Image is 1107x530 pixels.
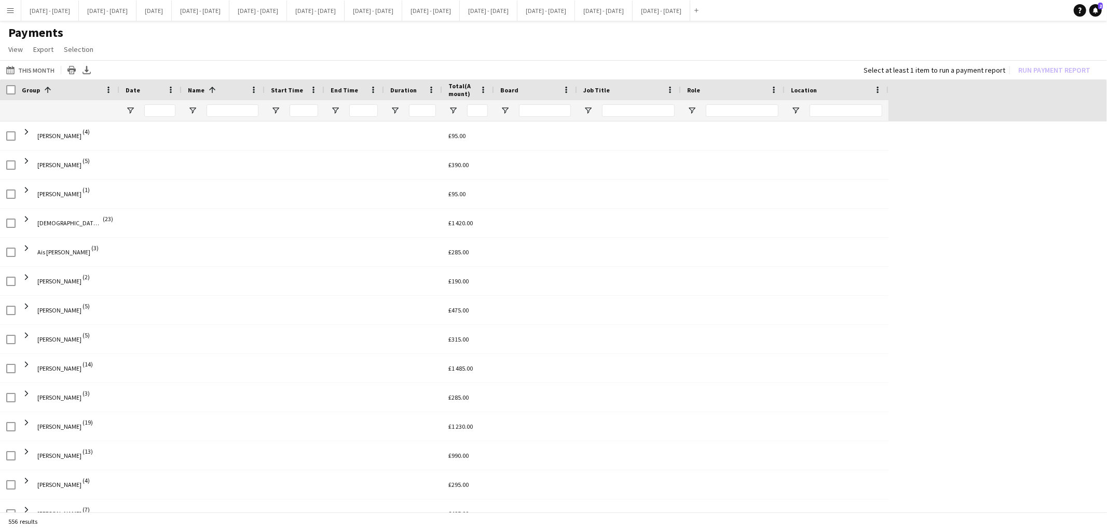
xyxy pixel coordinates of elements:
[517,1,575,21] button: [DATE] - [DATE]
[37,423,81,430] span: [PERSON_NAME]
[448,277,469,285] span: £190.00
[287,1,345,21] button: [DATE] - [DATE]
[331,106,340,115] button: Open Filter Menu
[83,470,90,491] span: (4)
[271,86,303,94] span: Start Time
[500,86,518,94] span: Board
[80,64,93,76] app-action-btn: Export XLSX
[402,1,460,21] button: [DATE] - [DATE]
[83,325,90,345] span: (5)
[448,248,469,256] span: £285.00
[448,132,466,140] span: £95.00
[83,180,90,200] span: (1)
[448,510,469,518] span: £495.00
[583,86,610,94] span: Job Title
[65,64,78,76] app-action-btn: Print
[229,1,287,21] button: [DATE] - [DATE]
[519,104,571,117] input: Board Filter Input
[172,1,229,21] button: [DATE] - [DATE]
[144,104,175,117] input: Date Filter Input
[448,82,475,98] span: Total(Amount)
[1089,4,1102,17] a: 2
[448,335,469,343] span: £315.00
[575,1,633,21] button: [DATE] - [DATE]
[83,296,90,316] span: (5)
[633,1,690,21] button: [DATE] - [DATE]
[83,151,90,171] span: (5)
[37,248,90,256] span: Ais [PERSON_NAME]
[37,452,81,459] span: [PERSON_NAME]
[22,86,40,94] span: Group
[91,238,99,258] span: (3)
[83,383,90,403] span: (3)
[188,86,204,94] span: Name
[331,86,358,94] span: End Time
[83,354,93,374] span: (14)
[136,1,172,21] button: [DATE]
[500,106,510,115] button: Open Filter Menu
[448,393,469,401] span: £285.00
[83,412,93,432] span: (19)
[791,86,817,94] span: Location
[37,510,81,518] span: [PERSON_NAME]
[4,43,27,56] a: View
[29,43,58,56] a: Export
[8,45,23,54] span: View
[4,64,57,76] button: This Month
[188,106,197,115] button: Open Filter Menu
[271,106,280,115] button: Open Filter Menu
[79,1,136,21] button: [DATE] - [DATE]
[21,1,79,21] button: [DATE] - [DATE]
[83,121,90,142] span: (4)
[390,106,400,115] button: Open Filter Menu
[37,306,81,314] span: [PERSON_NAME]
[791,106,800,115] button: Open Filter Menu
[687,86,700,94] span: Role
[33,45,53,54] span: Export
[37,364,81,372] span: [PERSON_NAME]
[126,106,135,115] button: Open Filter Menu
[60,43,98,56] a: Selection
[290,104,318,117] input: Start Time Filter Input
[390,86,417,94] span: Duration
[83,441,93,461] span: (13)
[448,306,469,314] span: £475.00
[448,190,466,198] span: £95.00
[37,277,81,285] span: [PERSON_NAME]
[37,335,81,343] span: [PERSON_NAME]
[1098,3,1103,9] span: 2
[448,481,469,488] span: £295.00
[583,106,593,115] button: Open Filter Menu
[448,364,473,372] span: £1 485.00
[460,1,517,21] button: [DATE] - [DATE]
[37,190,81,198] span: [PERSON_NAME]
[706,104,778,117] input: Role Filter Input
[37,219,143,227] span: [DEMOGRAPHIC_DATA][PERSON_NAME]
[448,423,473,430] span: £1 230.00
[207,104,258,117] input: Name Filter Input
[602,104,675,117] input: Job Title Filter Input
[448,106,458,115] button: Open Filter Menu
[345,1,402,21] button: [DATE] - [DATE]
[37,481,81,488] span: [PERSON_NAME]
[37,132,81,140] span: [PERSON_NAME]
[810,104,882,117] input: Location Filter Input
[448,161,469,169] span: £390.00
[83,267,90,287] span: (2)
[64,45,93,54] span: Selection
[103,209,113,229] span: (23)
[37,161,81,169] span: [PERSON_NAME]
[37,393,81,401] span: [PERSON_NAME]
[349,104,378,117] input: End Time Filter Input
[467,104,488,117] input: Amount Filter Input
[864,65,1005,75] div: Select at least 1 item to run a payment report
[448,219,473,227] span: £1 420.00
[126,86,140,94] span: Date
[83,499,90,520] span: (7)
[687,106,696,115] button: Open Filter Menu
[448,452,469,459] span: £990.00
